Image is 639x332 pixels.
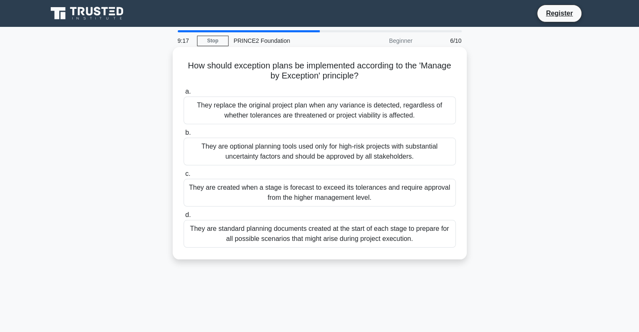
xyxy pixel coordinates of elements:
[184,220,456,248] div: They are standard planning documents created at the start of each stage to prepare for all possib...
[184,138,456,165] div: They are optional planning tools used only for high-risk projects with substantial uncertainty fa...
[541,8,578,18] a: Register
[418,32,467,49] div: 6/10
[185,88,191,95] span: a.
[184,179,456,207] div: They are created when a stage is forecast to exceed its tolerances and require approval from the ...
[185,170,190,177] span: c.
[185,211,191,218] span: d.
[183,60,457,81] h5: How should exception plans be implemented according to the 'Manage by Exception' principle?
[184,97,456,124] div: They replace the original project plan when any variance is detected, regardless of whether toler...
[229,32,344,49] div: PRINCE2 Foundation
[173,32,197,49] div: 9:17
[344,32,418,49] div: Beginner
[197,36,229,46] a: Stop
[185,129,191,136] span: b.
